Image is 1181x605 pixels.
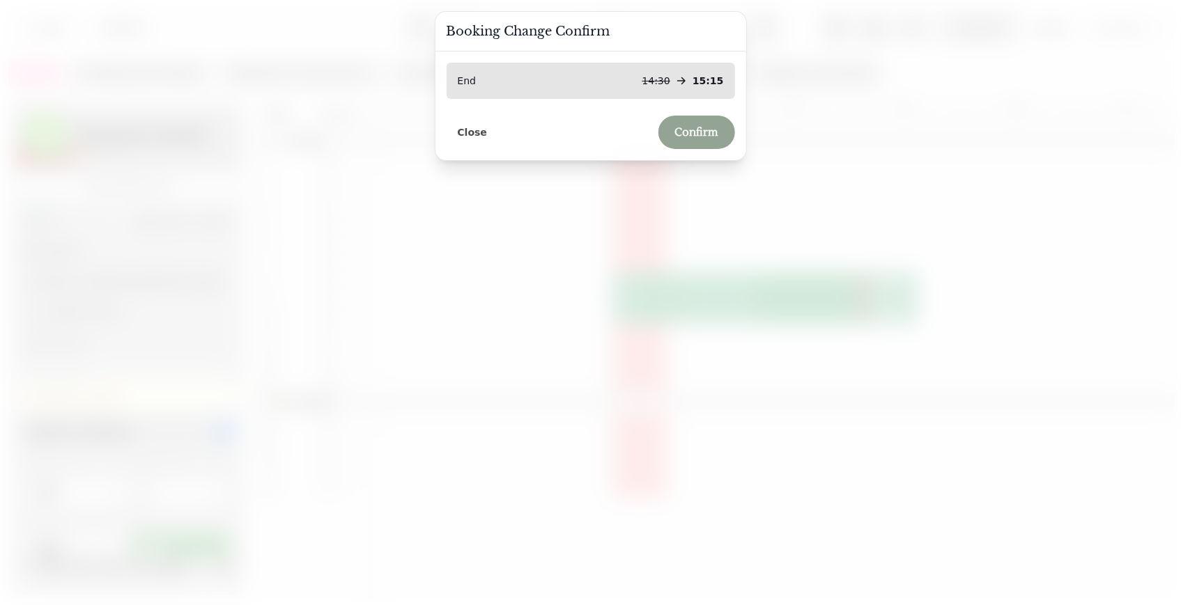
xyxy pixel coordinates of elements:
p: 15:15 [693,74,724,88]
p: End [458,74,477,88]
p: 14:30 [642,74,670,88]
span: Close [458,127,488,137]
span: Confirm [675,127,718,138]
h3: Booking Change Confirm [447,23,735,40]
button: Confirm [658,116,735,149]
button: Close [447,123,499,141]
